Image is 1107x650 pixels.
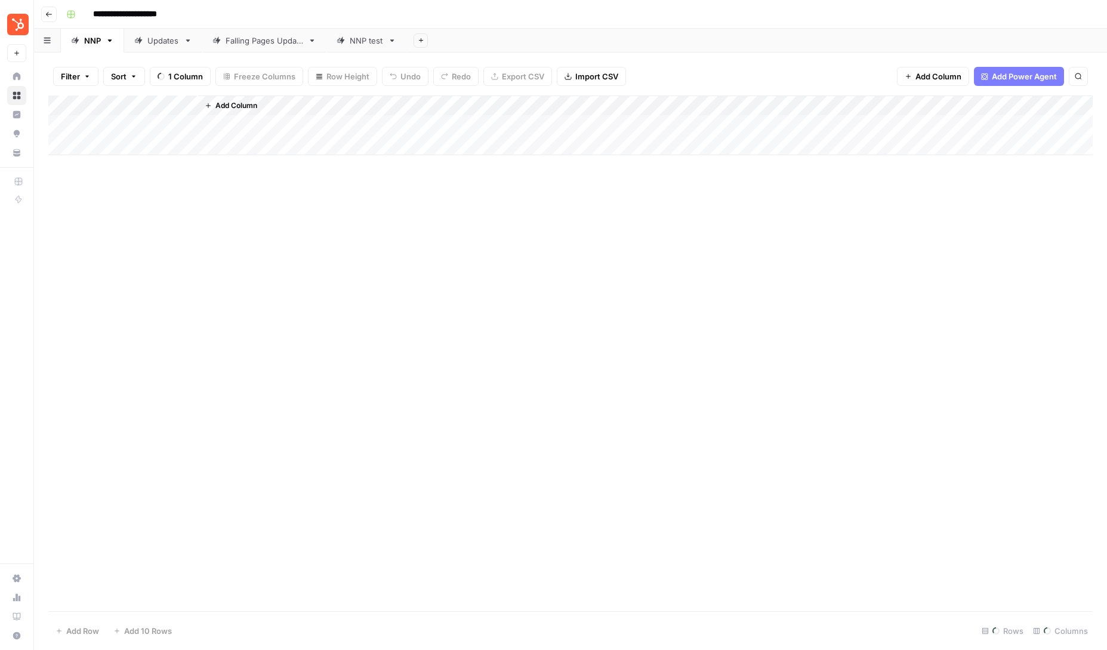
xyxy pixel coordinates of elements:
[48,621,106,640] button: Add Row
[326,70,369,82] span: Row Height
[502,70,544,82] span: Export CSV
[61,70,80,82] span: Filter
[7,67,26,86] a: Home
[168,70,203,82] span: 1 Column
[111,70,127,82] span: Sort
[147,35,179,47] div: Updates
[992,70,1057,82] span: Add Power Agent
[7,105,26,124] a: Insights
[61,29,124,53] a: NNP
[200,98,262,113] button: Add Column
[226,35,303,47] div: Falling Pages Update
[7,626,26,645] button: Help + Support
[7,569,26,588] a: Settings
[215,100,257,111] span: Add Column
[308,67,377,86] button: Row Height
[433,67,479,86] button: Redo
[7,588,26,607] a: Usage
[7,10,26,39] button: Workspace: Blog Content Action Plan
[202,29,326,53] a: Falling Pages Update
[1028,621,1093,640] div: Columns
[106,621,179,640] button: Add 10 Rows
[977,621,1028,640] div: Rows
[7,607,26,626] a: Learning Hub
[974,67,1064,86] button: Add Power Agent
[350,35,383,47] div: NNP test
[53,67,98,86] button: Filter
[234,70,295,82] span: Freeze Columns
[66,625,99,637] span: Add Row
[124,625,172,637] span: Add 10 Rows
[103,67,145,86] button: Sort
[7,86,26,105] a: Browse
[7,143,26,162] a: Your Data
[897,67,969,86] button: Add Column
[124,29,202,53] a: Updates
[84,35,101,47] div: NNP
[7,14,29,35] img: Blog Content Action Plan Logo
[557,67,626,86] button: Import CSV
[326,29,406,53] a: NNP test
[7,124,26,143] a: Opportunities
[400,70,421,82] span: Undo
[215,67,303,86] button: Freeze Columns
[575,70,618,82] span: Import CSV
[452,70,471,82] span: Redo
[483,67,552,86] button: Export CSV
[915,70,961,82] span: Add Column
[382,67,428,86] button: Undo
[150,67,211,86] button: 1 Column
